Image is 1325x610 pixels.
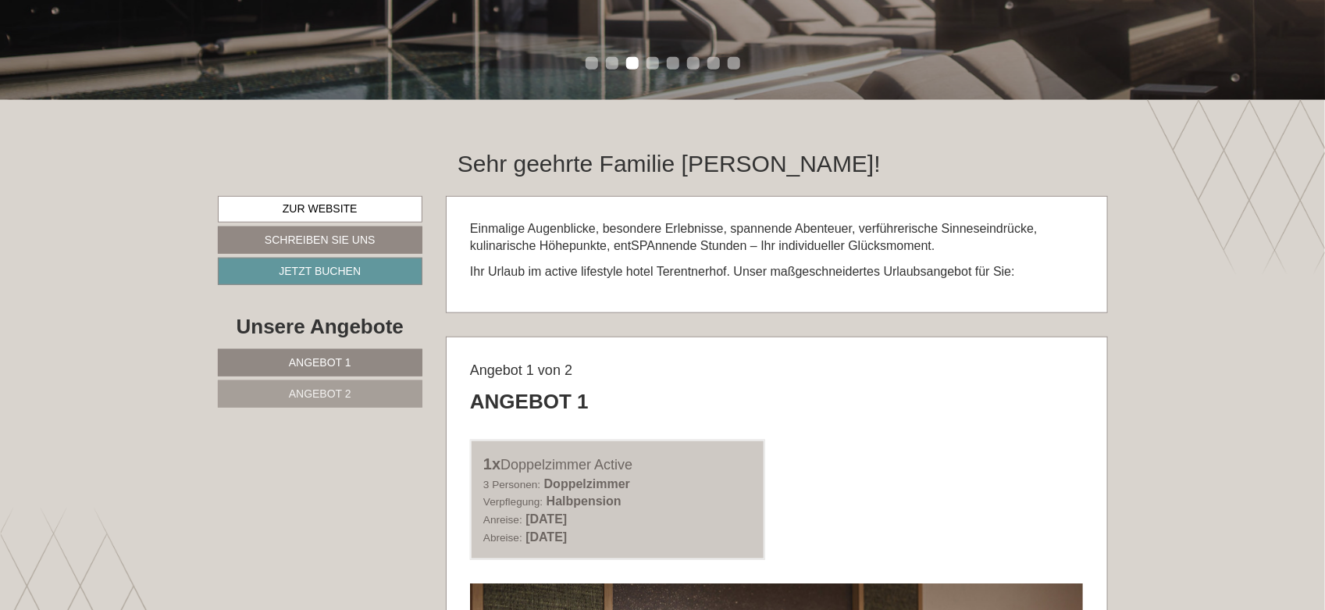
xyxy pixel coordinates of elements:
div: Angebot 1 [470,387,589,416]
small: Anreise: [483,514,522,526]
div: Doppelzimmer Active [483,453,752,476]
b: [DATE] [525,512,567,526]
span: Angebot 1 von 2 [470,362,572,378]
a: Zur Website [218,196,423,223]
h1: Sehr geehrte Familie [PERSON_NAME]! [458,151,881,177]
b: [DATE] [525,530,567,544]
p: Ihr Urlaub im active lifestyle hotel Terentnerhof. Unser maßgeschneidertes Urlaubsangebot für Sie: [470,263,1084,281]
small: Abreise: [483,532,522,544]
span: Angebot 2 [289,387,351,400]
span: Angebot 1 [289,356,351,369]
small: Verpflegung: [483,496,543,508]
a: Schreiben Sie uns [218,227,423,254]
a: Jetzt buchen [218,258,423,285]
b: 1x [483,455,500,473]
b: Doppelzimmer [544,477,630,490]
small: 3 Personen: [483,479,540,490]
div: Unsere Angebote [218,312,423,341]
p: Einmalige Augenblicke, besondere Erlebnisse, spannende Abenteuer, verführerische Sinneseindrücke,... [470,220,1084,256]
b: Halbpension [547,494,622,508]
